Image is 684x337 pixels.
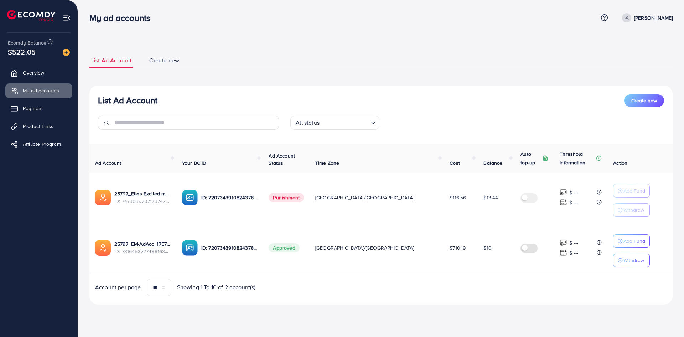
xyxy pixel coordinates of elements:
img: logo [7,10,55,21]
span: List Ad Account [91,56,131,65]
span: Action [613,159,627,167]
span: Approved [269,243,299,252]
p: Threshold information [560,150,595,167]
a: My ad accounts [5,83,72,98]
a: Affiliate Program [5,137,72,151]
h3: List Ad Account [98,95,157,106]
span: Create new [149,56,179,65]
span: $10 [483,244,491,251]
span: Ad Account Status [269,152,295,167]
p: Withdraw [623,256,644,265]
span: Punishment [269,193,304,202]
img: ic-ba-acc.ded83a64.svg [182,190,198,205]
span: Payment [23,105,43,112]
span: $522.05 [8,47,36,57]
span: Showing 1 To 10 of 2 account(s) [177,283,256,291]
a: Payment [5,101,72,116]
p: ID: 7207343910824378369 [201,244,258,252]
span: Product Links [23,123,53,130]
p: Auto top-up [520,150,541,167]
p: [PERSON_NAME] [634,14,673,22]
span: Create new [631,97,657,104]
input: Search for option [322,116,368,128]
h3: My ad accounts [89,13,156,23]
img: ic-ads-acc.e4c84228.svg [95,190,111,205]
div: <span class='underline'>25797_EM-AdAcc_1757236227748</span></br>7316453727488163841 [114,240,171,255]
button: Create new [624,94,664,107]
button: Withdraw [613,254,650,267]
span: Time Zone [315,159,339,167]
img: top-up amount [560,189,567,196]
span: Ecomdy Balance [8,39,46,46]
p: Add Fund [623,237,645,245]
div: Search for option [290,116,379,130]
p: $ --- [569,188,578,197]
span: $710.19 [450,244,466,251]
a: [PERSON_NAME] [619,13,673,22]
button: Add Fund [613,234,650,248]
div: <span class='underline'>25797_Elias Excited media_1740103877542</span></br>7473689207173742608 [114,190,171,205]
span: Affiliate Program [23,141,61,148]
p: $ --- [569,249,578,257]
span: My ad accounts [23,87,59,94]
span: $13.44 [483,194,498,201]
span: All status [294,118,321,128]
span: Account per page [95,283,141,291]
span: Overview [23,69,44,76]
img: ic-ba-acc.ded83a64.svg [182,240,198,256]
span: Balance [483,159,502,167]
span: [GEOGRAPHIC_DATA]/[GEOGRAPHIC_DATA] [315,194,414,201]
p: Withdraw [623,206,644,214]
a: 25797_Elias Excited media_1740103877542 [114,190,171,197]
img: image [63,49,70,56]
img: menu [63,14,71,22]
img: top-up amount [560,199,567,206]
span: [GEOGRAPHIC_DATA]/[GEOGRAPHIC_DATA] [315,244,414,251]
iframe: Chat [654,305,679,332]
button: Withdraw [613,203,650,217]
a: Product Links [5,119,72,133]
span: Your BC ID [182,159,207,167]
span: ID: 7316453727488163841 [114,248,171,255]
button: Add Fund [613,184,650,198]
span: Ad Account [95,159,121,167]
a: Overview [5,66,72,80]
img: top-up amount [560,239,567,246]
a: 25797_EM-AdAcc_1757236227748 [114,240,171,247]
p: Add Fund [623,187,645,195]
p: $ --- [569,198,578,207]
span: ID: 7473689207173742608 [114,198,171,205]
img: top-up amount [560,249,567,256]
img: ic-ads-acc.e4c84228.svg [95,240,111,256]
span: Cost [450,159,460,167]
p: $ --- [569,239,578,247]
p: ID: 7207343910824378369 [201,193,258,202]
span: $116.56 [450,194,466,201]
